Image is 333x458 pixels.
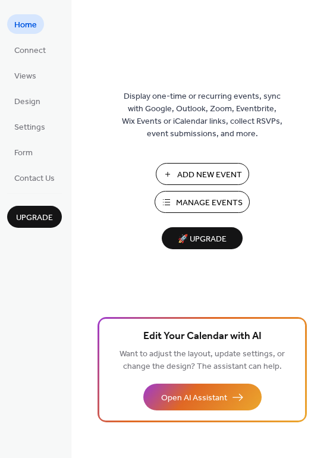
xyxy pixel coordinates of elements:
[143,328,262,345] span: Edit Your Calendar with AI
[14,96,40,108] span: Design
[14,172,55,185] span: Contact Us
[155,191,250,213] button: Manage Events
[169,231,235,247] span: 🚀 Upgrade
[7,40,53,59] a: Connect
[7,168,62,187] a: Contact Us
[7,14,44,34] a: Home
[156,163,249,185] button: Add New Event
[161,392,227,404] span: Open AI Assistant
[14,121,45,134] span: Settings
[177,169,242,181] span: Add New Event
[14,19,37,32] span: Home
[14,70,36,83] span: Views
[162,227,243,249] button: 🚀 Upgrade
[16,212,53,224] span: Upgrade
[7,91,48,111] a: Design
[7,142,40,162] a: Form
[120,346,285,375] span: Want to adjust the layout, update settings, or change the design? The assistant can help.
[7,206,62,228] button: Upgrade
[14,147,33,159] span: Form
[7,117,52,136] a: Settings
[143,384,262,410] button: Open AI Assistant
[122,90,282,140] span: Display one-time or recurring events, sync with Google, Outlook, Zoom, Eventbrite, Wix Events or ...
[7,65,43,85] a: Views
[14,45,46,57] span: Connect
[176,197,243,209] span: Manage Events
